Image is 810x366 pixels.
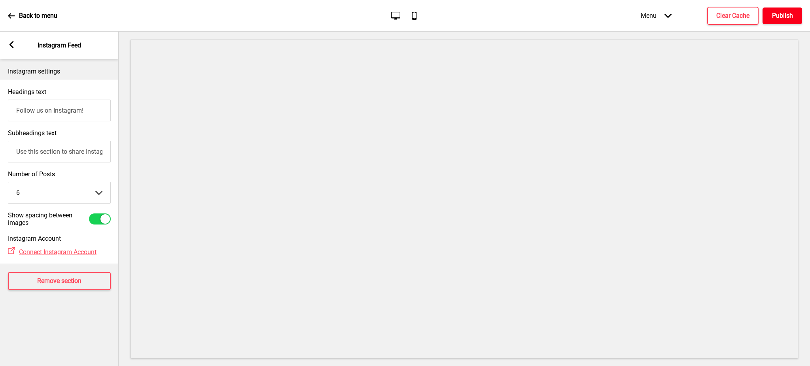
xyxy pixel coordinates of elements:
h4: Instagram Account [8,234,111,243]
h4: Publish [772,11,793,20]
h4: Remove section [37,277,81,285]
label: Number of Posts [8,170,111,178]
a: Back to menu [8,5,57,26]
p: Instagram settings [8,67,111,76]
label: Subheadings text [8,129,57,137]
button: Clear Cache [707,7,759,25]
button: Publish [763,8,802,24]
p: Instagram Feed [38,41,81,50]
span: Connect Instagram Account [19,248,97,256]
p: Back to menu [19,11,57,20]
div: Menu [633,4,679,27]
label: Headings text [8,88,46,96]
button: Remove section [8,272,111,290]
label: Show spacing between images [8,211,89,226]
h4: Clear Cache [716,11,749,20]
